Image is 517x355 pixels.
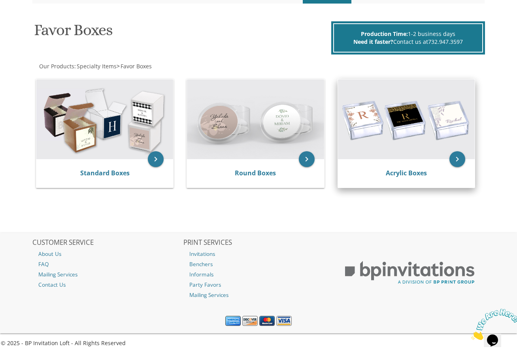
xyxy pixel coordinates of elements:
[183,290,333,300] a: Mailing Services
[449,151,465,167] a: keyboard_arrow_right
[183,269,333,280] a: Informals
[183,249,333,259] a: Invitations
[36,79,173,159] img: Standard Boxes
[235,169,276,177] a: Round Boxes
[242,316,258,326] img: Discover
[361,30,408,38] span: Production Time:
[225,316,241,326] img: American Express
[32,62,258,70] div: :
[299,151,315,167] a: keyboard_arrow_right
[80,169,130,177] a: Standard Boxes
[183,259,333,269] a: Benchers
[76,62,117,70] a: Specialty Items
[32,259,182,269] a: FAQ
[386,169,427,177] a: Acrylic Boxes
[468,306,517,343] iframe: chat widget
[148,151,164,167] a: keyboard_arrow_right
[117,62,152,70] span: >
[353,38,393,45] span: Need it faster?
[120,62,152,70] a: Favor Boxes
[121,62,152,70] span: Favor Boxes
[3,3,52,34] img: Chat attention grabber
[335,255,485,291] img: BP Print Group
[77,62,117,70] span: Specialty Items
[32,280,182,290] a: Contact Us
[333,23,483,53] div: 1-2 business days Contact us at
[34,21,330,45] h1: Favor Boxes
[187,79,324,159] img: Round Boxes
[259,316,275,326] img: MasterCard
[183,280,333,290] a: Party Favors
[428,38,463,45] a: 732.947.3597
[32,269,182,280] a: Mailing Services
[276,316,292,326] img: Visa
[32,239,182,247] h2: CUSTOMER SERVICE
[32,249,182,259] a: About Us
[38,62,74,70] a: Our Products
[338,79,475,159] img: Acrylic Boxes
[183,239,333,247] h2: PRINT SERVICES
